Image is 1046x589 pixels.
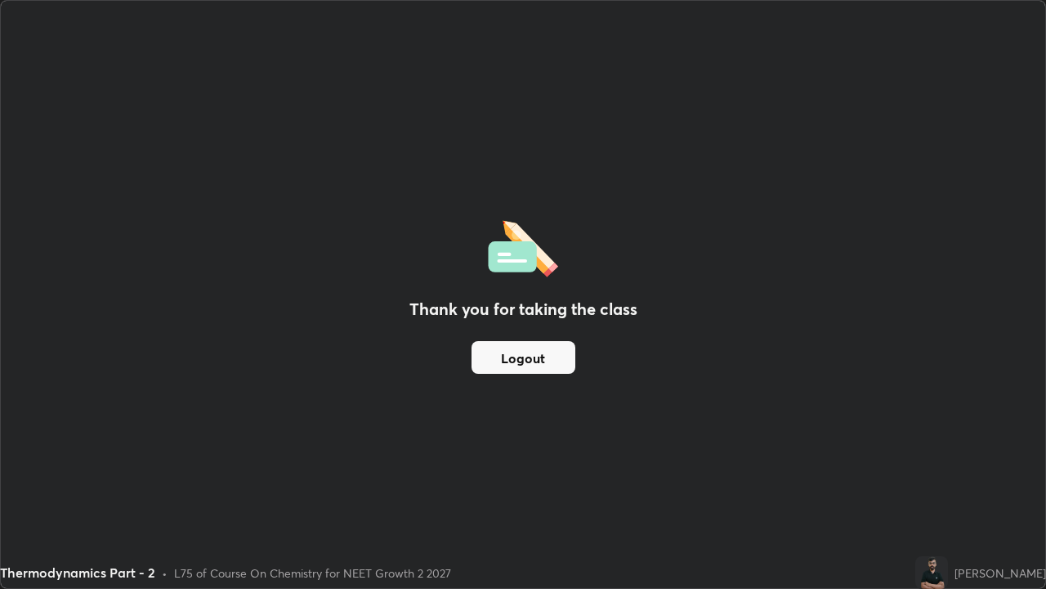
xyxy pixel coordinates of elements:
[162,564,168,582] div: •
[472,341,575,374] button: Logout
[488,215,558,277] img: offlineFeedback.1438e8b3.svg
[954,564,1046,582] div: [PERSON_NAME]
[915,556,948,589] img: 389f4bdc53ec4d96b1e1bd1f524e2cc9.png
[174,564,451,582] div: L75 of Course On Chemistry for NEET Growth 2 2027
[409,297,637,321] h2: Thank you for taking the class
